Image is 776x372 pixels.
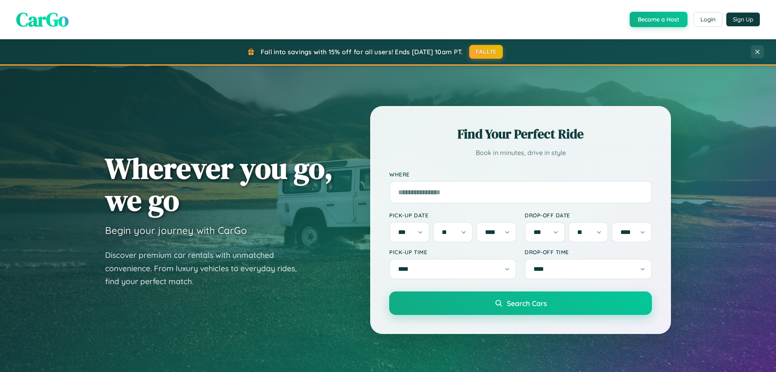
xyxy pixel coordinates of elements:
p: Book in minutes, drive in style [389,147,652,159]
label: Drop-off Date [525,212,652,219]
span: Fall into savings with 15% off for all users! Ends [DATE] 10am PT. [261,48,463,56]
p: Discover premium car rentals with unmatched convenience. From luxury vehicles to everyday rides, ... [105,249,307,288]
h3: Begin your journey with CarGo [105,224,247,236]
label: Pick-up Time [389,249,517,255]
h1: Wherever you go, we go [105,152,333,216]
label: Pick-up Date [389,212,517,219]
button: Become a Host [630,12,687,27]
span: Search Cars [507,299,547,308]
span: CarGo [16,6,69,33]
button: Sign Up [726,13,760,26]
button: Search Cars [389,291,652,315]
button: FALL15 [469,45,503,59]
label: Drop-off Time [525,249,652,255]
h2: Find Your Perfect Ride [389,125,652,143]
button: Login [694,12,722,27]
label: Where [389,171,652,178]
